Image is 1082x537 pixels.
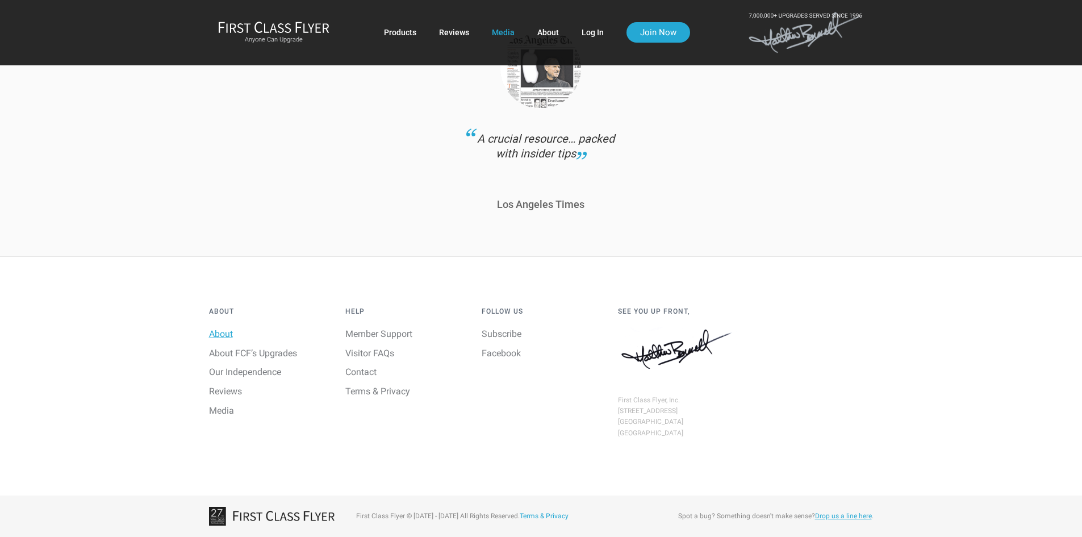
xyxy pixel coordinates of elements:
[492,22,515,43] a: Media
[652,511,874,522] div: Spot a bug? Something doesn't make sense? .
[209,348,297,359] a: About FCF’s Upgrades
[209,386,242,397] a: Reviews
[500,28,581,109] img: LATimes.png
[464,199,617,210] p: Los Angeles Times
[345,386,410,397] a: Terms & Privacy
[345,328,412,339] a: Member Support
[582,22,604,43] a: Log In
[384,22,416,43] a: Products
[209,367,281,377] a: Our Independence
[218,21,329,33] img: First Class Flyer
[482,308,601,315] h4: Follow Us
[618,395,737,406] div: First Class Flyer, Inc.
[618,406,737,439] div: [STREET_ADDRESS] [GEOGRAPHIC_DATA] [GEOGRAPHIC_DATA]
[482,328,521,339] a: Subscribe
[209,328,233,339] a: About
[218,36,329,44] small: Anyone Can Upgrade
[345,348,394,359] a: Visitor FAQs
[815,512,872,520] a: Drop us a line here
[626,22,690,43] a: Join Now
[618,308,737,315] h4: See You Up Front,
[464,131,617,188] div: A crucial resource… packed with insider tips
[209,308,328,315] h4: About
[348,511,643,522] div: First Class Flyer © [DATE] - [DATE] All Rights Reserved.
[537,22,559,43] a: About
[209,405,234,416] a: Media
[345,367,377,377] a: Contact
[439,22,469,43] a: Reviews
[520,512,569,520] a: Terms & Privacy
[345,308,465,315] h4: Help
[618,327,737,372] img: Matthew J. Bennett
[209,507,340,526] img: 27TH_FIRSTCLASSFLYER.png
[218,21,329,44] a: First Class FlyerAnyone Can Upgrade
[482,348,521,359] a: Facebook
